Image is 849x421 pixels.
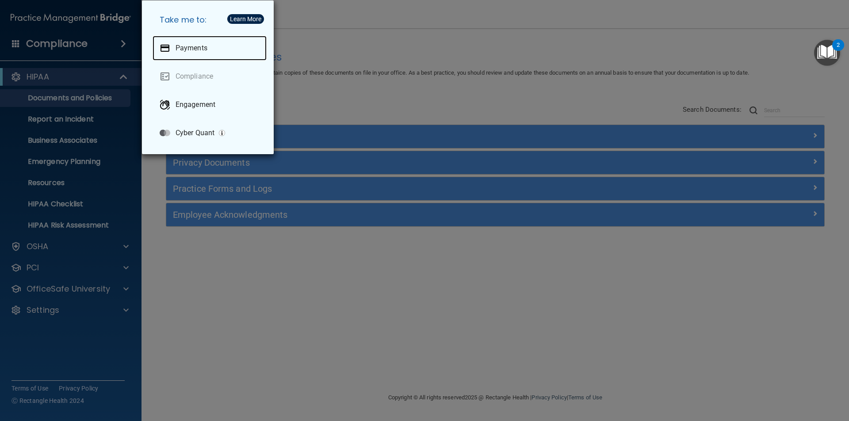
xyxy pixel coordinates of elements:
a: Payments [153,36,267,61]
a: Cyber Quant [153,121,267,145]
div: Learn More [230,16,261,22]
h5: Take me to: [153,8,267,32]
button: Learn More [227,14,264,24]
button: Open Resource Center, 2 new notifications [814,40,840,66]
p: Cyber Quant [176,129,214,137]
div: 2 [837,45,840,57]
iframe: Drift Widget Chat Controller [805,360,838,394]
p: Engagement [176,100,215,109]
p: Payments [176,44,207,53]
a: Engagement [153,92,267,117]
a: Compliance [153,64,267,89]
